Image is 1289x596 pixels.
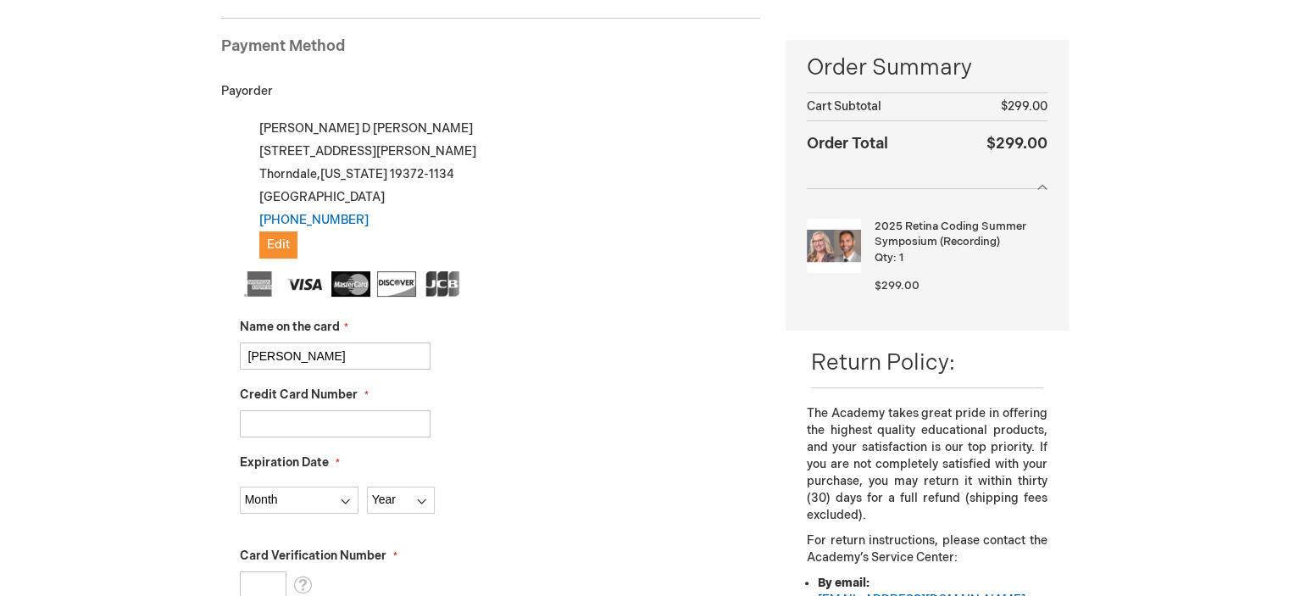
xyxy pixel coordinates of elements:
p: For return instructions, please contact the Academy’s Service Center: [807,532,1047,566]
span: $299.00 [986,135,1047,153]
button: Edit [259,231,297,259]
img: Discover [377,271,416,297]
span: Payorder [221,84,273,98]
span: 1 [899,251,903,265]
strong: Order Total [807,131,888,155]
span: Qty [875,251,893,265]
img: American Express [240,271,279,297]
img: 2025 Retina Coding Summer Symposium (Recording) [807,219,861,273]
span: Credit Card Number [240,387,358,402]
a: [PHONE_NUMBER] [259,213,369,227]
span: $299.00 [1001,99,1047,114]
span: [US_STATE] [320,167,387,181]
p: The Academy takes great pride in offering the highest quality educational products, and your sati... [807,405,1047,524]
img: MasterCard [331,271,370,297]
span: Edit [267,237,290,252]
span: Name on the card [240,320,340,334]
div: Payment Method [221,36,761,66]
span: Expiration Date [240,455,329,470]
strong: By email: [818,576,870,590]
span: $299.00 [875,279,920,292]
span: Card Verification Number [240,549,386,563]
span: Order Summary [807,53,1047,92]
span: Return Policy: [811,350,955,376]
strong: 2025 Retina Coding Summer Symposium (Recording) [875,219,1042,250]
th: Cart Subtotal [807,93,950,121]
div: [PERSON_NAME] D [PERSON_NAME] [STREET_ADDRESS][PERSON_NAME] Thorndale , 19372-1134 [GEOGRAPHIC_DATA] [240,117,761,259]
img: Visa [286,271,325,297]
img: JCB [423,271,462,297]
input: Credit Card Number [240,410,431,437]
